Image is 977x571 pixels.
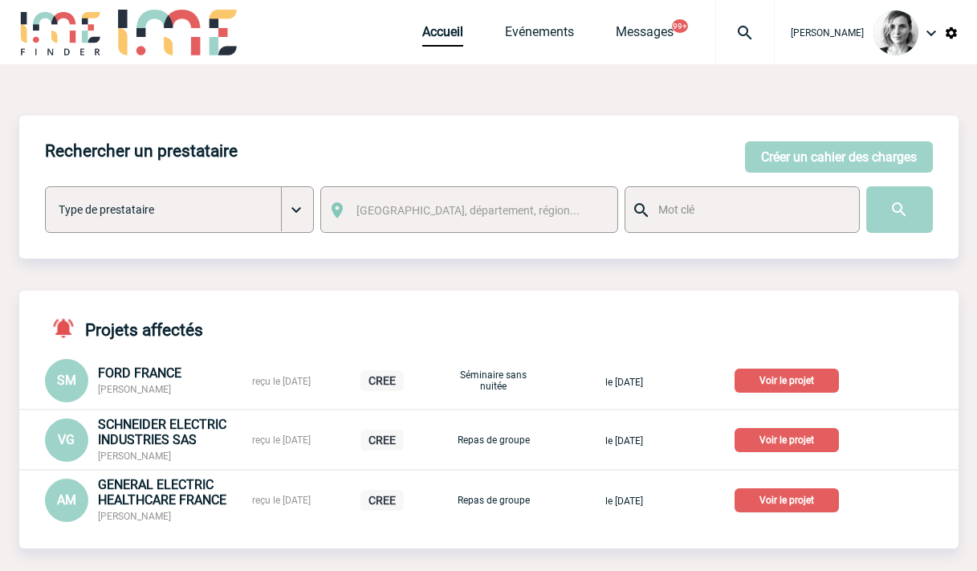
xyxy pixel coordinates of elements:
[654,199,845,220] input: Mot clé
[735,491,845,507] a: Voir le projet
[45,316,203,340] h4: Projets affectés
[252,434,311,446] span: reçu le [DATE]
[98,477,226,508] span: GENERAL ELECTRIC HEALTHCARE FRANCE
[605,496,643,507] span: le [DATE]
[360,430,404,451] p: CREE
[252,376,311,387] span: reçu le [DATE]
[360,490,404,511] p: CREE
[505,24,574,47] a: Evénements
[735,431,845,447] a: Voir le projet
[98,365,181,381] span: FORD FRANCE
[57,492,76,508] span: AM
[873,10,918,55] img: 103019-1.png
[735,369,839,393] p: Voir le projet
[616,24,674,47] a: Messages
[422,24,463,47] a: Accueil
[454,369,534,392] p: Séminaire sans nuitée
[98,384,171,395] span: [PERSON_NAME]
[356,204,580,217] span: [GEOGRAPHIC_DATA], département, région...
[454,434,534,446] p: Repas de groupe
[98,511,171,522] span: [PERSON_NAME]
[735,488,839,512] p: Voir le projet
[98,417,226,447] span: SCHNEIDER ELECTRIC INDUSTRIES SAS
[58,432,75,447] span: VG
[252,495,311,506] span: reçu le [DATE]
[791,27,864,39] span: [PERSON_NAME]
[605,377,643,388] span: le [DATE]
[735,372,845,387] a: Voir le projet
[57,373,76,388] span: SM
[360,370,404,391] p: CREE
[866,186,933,233] input: Submit
[735,428,839,452] p: Voir le projet
[98,451,171,462] span: [PERSON_NAME]
[672,19,688,33] button: 99+
[45,141,238,161] h4: Rechercher un prestataire
[605,435,643,447] span: le [DATE]
[51,316,85,340] img: notifications-active-24-px-r.png
[454,495,534,506] p: Repas de groupe
[19,10,103,55] img: IME-Finder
